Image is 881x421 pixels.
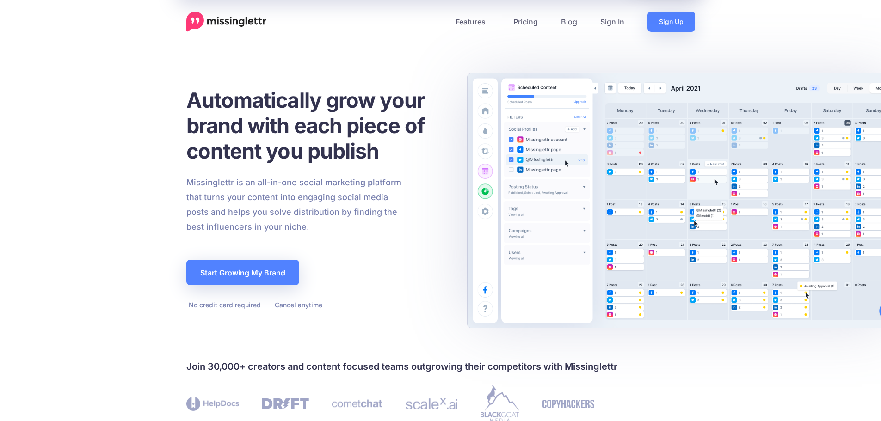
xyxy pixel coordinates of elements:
[186,299,261,311] li: No credit card required
[647,12,695,32] a: Sign Up
[272,299,322,311] li: Cancel anytime
[444,12,502,32] a: Features
[186,175,402,234] p: Missinglettr is an all-in-one social marketing platform that turns your content into engaging soc...
[186,12,266,32] a: Home
[186,359,695,374] h4: Join 30,000+ creators and content focused teams outgrowing their competitors with Missinglettr
[186,260,299,285] a: Start Growing My Brand
[502,12,549,32] a: Pricing
[186,87,448,164] h1: Automatically grow your brand with each piece of content you publish
[549,12,589,32] a: Blog
[589,12,636,32] a: Sign In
